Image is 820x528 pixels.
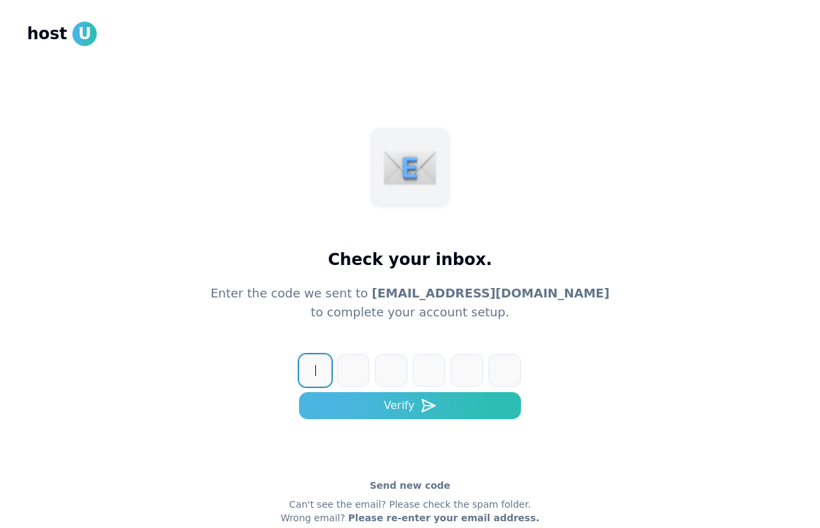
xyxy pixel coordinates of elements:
span: [EMAIL_ADDRESS][DOMAIN_NAME] [372,286,610,300]
span: U [72,22,97,46]
p: Enter the code we sent to to complete your account setup. [210,284,610,322]
a: Send new code [369,479,450,492]
button: Verify [299,392,521,419]
span: host [27,23,67,45]
p: Wrong email? [281,511,540,525]
p: Can't see the email? Please check the spam folder. [289,498,530,511]
h1: Check your inbox. [328,249,493,270]
a: Please re-enter your email address. [348,512,540,523]
img: mail [383,141,437,195]
a: hostU [27,22,97,46]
